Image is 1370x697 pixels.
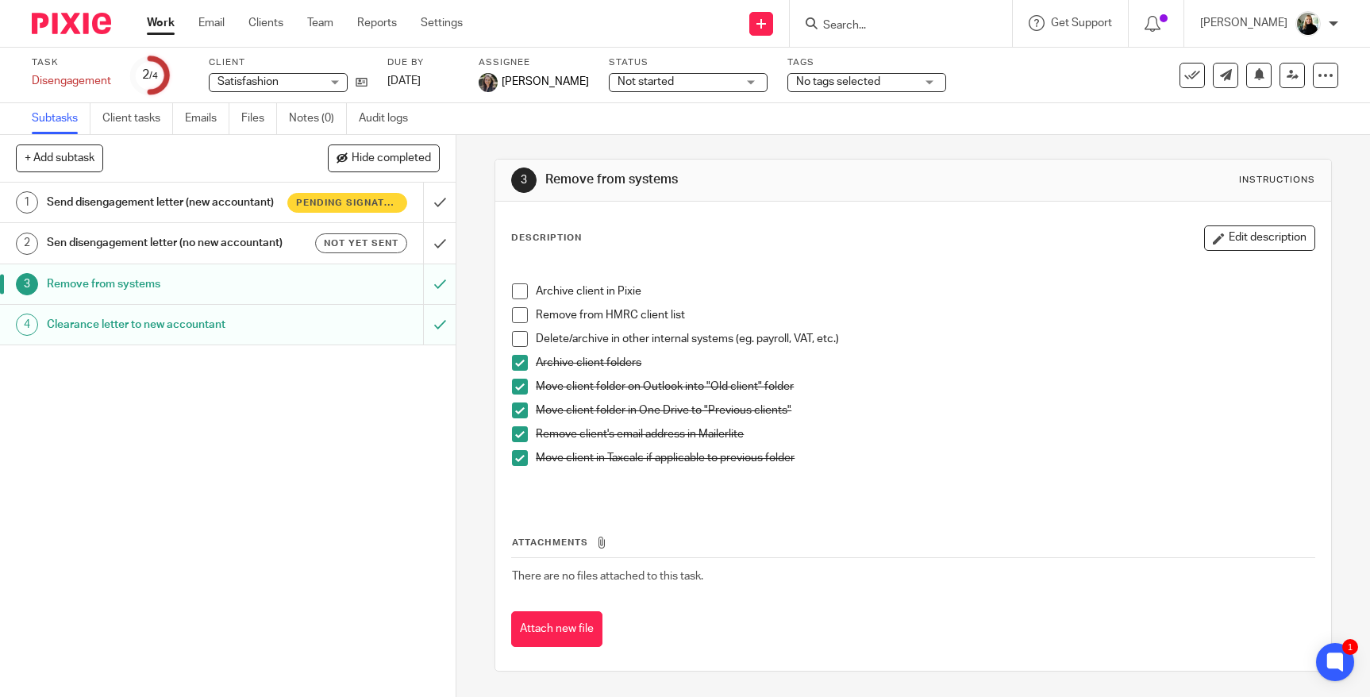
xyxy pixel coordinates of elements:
label: Tags [787,56,946,69]
label: Status [609,56,768,69]
span: There are no files attached to this task. [512,571,703,582]
label: Client [209,56,368,69]
div: 1 [1342,639,1358,655]
a: Subtasks [32,103,90,134]
h1: Send disengagement letter (new accountant) [47,191,287,214]
a: Email [198,15,225,31]
div: 4 [16,314,38,336]
button: + Add subtask [16,144,103,171]
a: Notes (0) [289,103,347,134]
p: Move client in Taxcalc if applicable to previous folder [536,450,1314,466]
a: Settings [421,15,463,31]
div: 3 [511,168,537,193]
div: 2 [16,233,38,255]
h1: Sen disengagement letter (no new accountant) [47,231,287,255]
span: Hide completed [352,152,431,165]
a: Reports [357,15,397,31]
img: %233%20-%20Judi%20-%20HeadshotPro.png [1295,11,1321,37]
p: Remove client's email address in Mailerlite [536,426,1314,442]
h1: Clearance letter to new accountant [47,313,287,337]
p: Delete/archive in other internal systems (eg. payroll, VAT, etc.) [536,331,1314,347]
span: [DATE] [387,75,421,87]
div: 2 [142,66,158,84]
img: Profile%20photo.jpg [479,73,498,92]
button: Hide completed [328,144,440,171]
a: Files [241,103,277,134]
p: Archive client folders [536,355,1314,371]
label: Task [32,56,111,69]
h1: Remove from systems [545,171,947,188]
p: Archive client in Pixie [536,283,1314,299]
div: 3 [16,273,38,295]
p: Move client folder on Outlook into "Old client" folder [536,379,1314,395]
p: Move client folder in One Drive to "Previous clients" [536,402,1314,418]
a: Work [147,15,175,31]
a: Clients [248,15,283,31]
span: [PERSON_NAME] [502,74,589,90]
h1: Remove from systems [47,272,287,296]
button: Attach new file [511,611,602,647]
a: Client tasks [102,103,173,134]
label: Assignee [479,56,589,69]
div: Instructions [1239,174,1315,187]
label: Due by [387,56,459,69]
a: Audit logs [359,103,420,134]
span: No tags selected [796,76,880,87]
span: Not yet sent [324,237,398,250]
p: Remove from HMRC client list [536,307,1314,323]
a: Team [307,15,333,31]
img: Pixie [32,13,111,34]
span: Satisfashion [217,76,279,87]
p: Description [511,232,582,245]
input: Search [822,19,964,33]
p: [PERSON_NAME] [1200,15,1287,31]
span: Not started [618,76,674,87]
div: 1 [16,191,38,214]
span: Attachments [512,538,588,547]
button: Edit description [1204,225,1315,251]
span: Get Support [1051,17,1112,29]
small: /4 [149,71,158,80]
a: Emails [185,103,229,134]
span: Pending signature [296,196,399,210]
div: Disengagement [32,73,111,89]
